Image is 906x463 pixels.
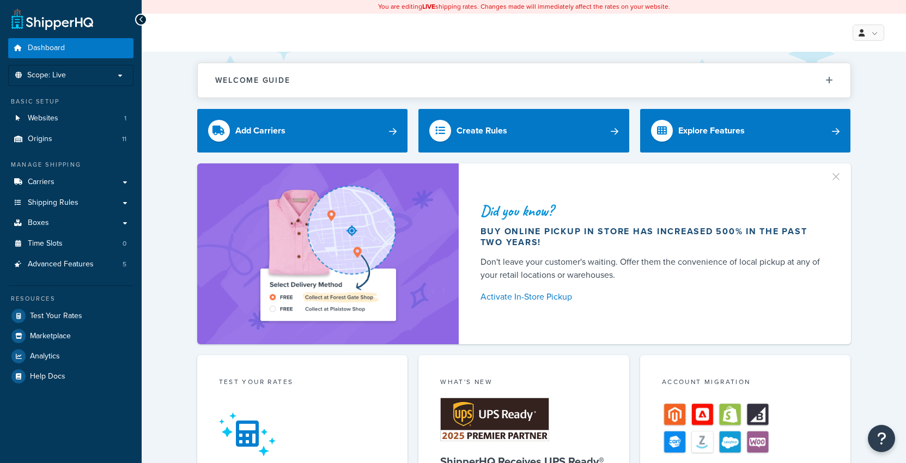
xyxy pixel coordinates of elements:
[27,71,66,80] span: Scope: Live
[8,129,133,149] a: Origins11
[440,377,607,389] div: What's New
[481,255,825,282] div: Don't leave your customer's waiting. Offer them the convenience of local pickup at any of your re...
[215,76,290,84] h2: Welcome Guide
[662,377,829,389] div: Account Migration
[8,367,133,386] a: Help Docs
[30,312,82,321] span: Test Your Rates
[457,123,507,138] div: Create Rules
[30,332,71,341] span: Marketplace
[678,123,745,138] div: Explore Features
[481,289,825,304] a: Activate In-Store Pickup
[8,234,133,254] li: Time Slots
[28,135,52,144] span: Origins
[8,129,133,149] li: Origins
[8,254,133,275] a: Advanced Features5
[8,346,133,366] a: Analytics
[8,108,133,129] li: Websites
[124,114,126,123] span: 1
[8,160,133,169] div: Manage Shipping
[418,109,629,153] a: Create Rules
[8,172,133,192] a: Carriers
[198,63,850,98] button: Welcome Guide
[30,372,65,381] span: Help Docs
[481,203,825,218] div: Did you know?
[123,239,126,248] span: 0
[8,294,133,303] div: Resources
[28,198,78,208] span: Shipping Rules
[422,2,435,11] b: LIVE
[219,377,386,389] div: Test your rates
[28,44,65,53] span: Dashboard
[123,260,126,269] span: 5
[8,97,133,106] div: Basic Setup
[8,254,133,275] li: Advanced Features
[868,425,895,452] button: Open Resource Center
[28,239,63,248] span: Time Slots
[28,178,54,187] span: Carriers
[8,38,133,58] a: Dashboard
[122,135,126,144] span: 11
[235,123,285,138] div: Add Carriers
[8,234,133,254] a: Time Slots0
[481,226,825,248] div: Buy online pickup in store has increased 500% in the past two years!
[28,218,49,228] span: Boxes
[8,193,133,213] a: Shipping Rules
[30,352,60,361] span: Analytics
[197,109,408,153] a: Add Carriers
[28,114,58,123] span: Websites
[8,108,133,129] a: Websites1
[640,109,851,153] a: Explore Features
[8,326,133,346] a: Marketplace
[229,180,427,328] img: ad-shirt-map-b0359fc47e01cab431d101c4b569394f6a03f54285957d908178d52f29eb9668.png
[8,306,133,326] a: Test Your Rates
[8,213,133,233] a: Boxes
[28,260,94,269] span: Advanced Features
